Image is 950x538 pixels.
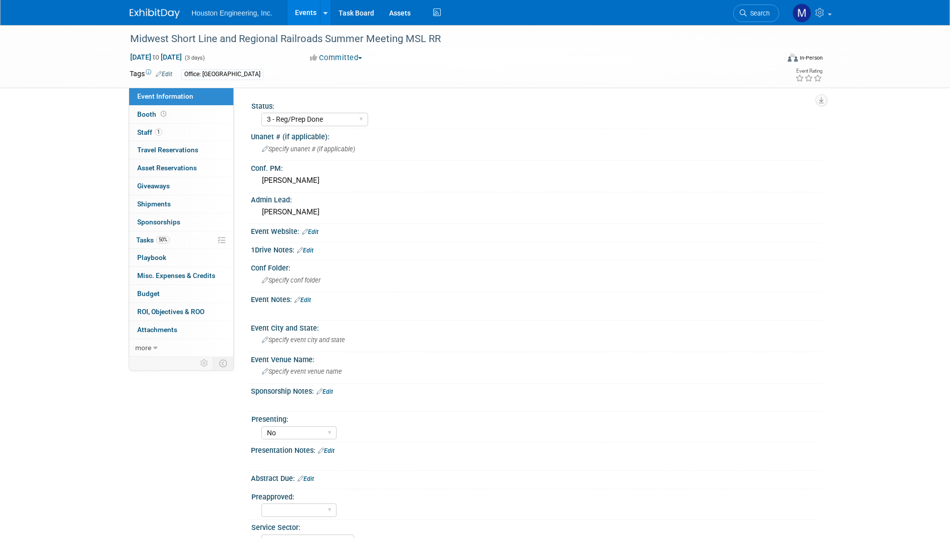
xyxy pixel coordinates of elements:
[251,99,816,111] div: Status:
[129,195,233,213] a: Shipments
[733,5,779,22] a: Search
[316,388,333,395] a: Edit
[258,204,813,220] div: [PERSON_NAME]
[251,292,821,305] div: Event Notes:
[137,92,193,100] span: Event Information
[251,129,821,142] div: Unanet # (if applicable):
[136,236,170,244] span: Tasks
[137,326,177,334] span: Attachments
[297,475,314,482] a: Edit
[262,145,355,153] span: Specify unanet # (if applicable)
[129,159,233,177] a: Asset Reservations
[137,308,204,316] span: ROI, Objectives & ROO
[137,110,168,118] span: Booth
[130,69,172,80] td: Tags
[262,368,342,375] span: Specify event venue name
[129,106,233,123] a: Booth
[251,471,821,484] div: Abstract Due:
[251,260,821,273] div: Conf Folder:
[137,128,162,136] span: Staff
[137,253,166,261] span: Playbook
[795,69,822,74] div: Event Rating
[251,224,821,237] div: Event Website:
[297,247,313,254] a: Edit
[127,30,764,48] div: Midwest Short Line and Regional Railroads Summer Meeting MSL RR
[129,141,233,159] a: Travel Reservations
[251,192,821,205] div: Admin Lead:
[251,412,816,424] div: Presenting:
[251,384,821,397] div: Sponsorship Notes:
[747,10,770,17] span: Search
[151,53,161,61] span: to
[129,303,233,321] a: ROI, Objectives & ROO
[129,267,233,285] a: Misc. Expenses & Credits
[262,336,345,344] span: Specify event city and state
[129,339,233,357] a: more
[129,124,233,141] a: Staff1
[251,161,821,173] div: Conf. PM:
[251,321,821,333] div: Event City and State:
[196,357,213,370] td: Personalize Event Tab Strip
[137,290,160,298] span: Budget
[258,173,813,188] div: [PERSON_NAME]
[302,228,319,235] a: Edit
[135,344,151,352] span: more
[130,9,180,19] img: ExhibitDay
[130,53,182,62] span: [DATE] [DATE]
[156,236,170,243] span: 50%
[799,54,823,62] div: In-Person
[129,321,233,339] a: Attachments
[137,200,171,208] span: Shipments
[788,54,798,62] img: Format-Inperson.png
[129,177,233,195] a: Giveaways
[251,242,821,255] div: 1Drive Notes:
[192,9,272,17] span: Houston Engineering, Inc.
[155,128,162,136] span: 1
[792,4,811,23] img: Megan Spence
[251,443,821,456] div: Presentation Notes:
[137,146,198,154] span: Travel Reservations
[129,88,233,105] a: Event Information
[129,249,233,266] a: Playbook
[251,489,816,502] div: Preapproved:
[720,52,823,67] div: Event Format
[156,71,172,78] a: Edit
[129,231,233,249] a: Tasks50%
[137,218,180,226] span: Sponsorships
[306,53,366,63] button: Committed
[137,272,215,280] span: Misc. Expenses & Credits
[251,520,816,532] div: Service Sector:
[251,352,821,365] div: Event Venue Name:
[159,110,168,118] span: Booth not reserved yet
[318,447,335,454] a: Edit
[129,285,233,303] a: Budget
[181,69,263,80] div: Office: [GEOGRAPHIC_DATA]
[213,357,233,370] td: Toggle Event Tabs
[184,55,205,61] span: (3 days)
[137,164,197,172] span: Asset Reservations
[294,297,311,304] a: Edit
[262,277,321,284] span: Specify conf folder
[129,213,233,231] a: Sponsorships
[137,182,170,190] span: Giveaways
